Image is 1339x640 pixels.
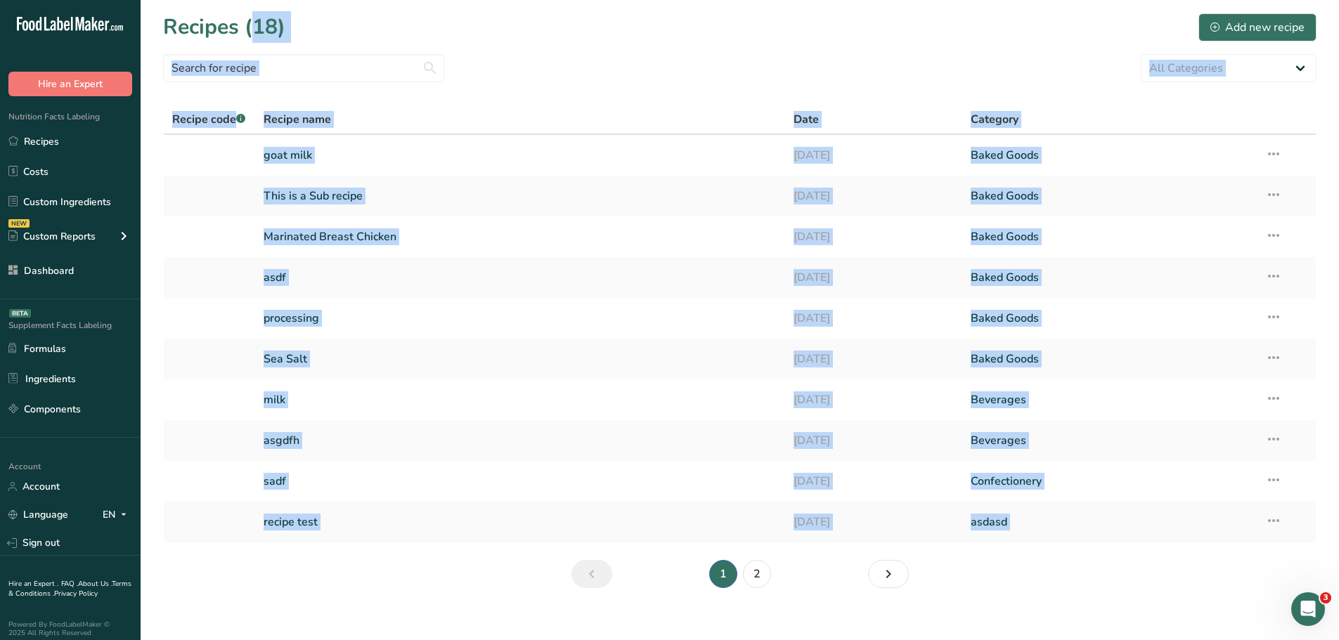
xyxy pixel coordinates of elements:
[8,229,96,244] div: Custom Reports
[8,72,132,96] button: Hire an Expert
[794,141,954,170] a: [DATE]
[8,620,132,637] div: Powered By FoodLabelMaker © 2025 All Rights Reserved
[78,579,112,589] a: About Us .
[103,507,132,523] div: EN
[54,589,98,599] a: Privacy Policy
[571,560,612,588] a: Previous page
[971,222,1248,252] a: Baked Goods
[8,579,131,599] a: Terms & Conditions .
[794,222,954,252] a: [DATE]
[794,181,954,211] a: [DATE]
[163,54,444,82] input: Search for recipe
[971,181,1248,211] a: Baked Goods
[264,222,777,252] a: Marinated Breast Chicken
[264,263,777,292] a: asdf
[794,385,954,414] a: [DATE]
[8,219,30,228] div: NEW
[794,344,954,374] a: [DATE]
[971,141,1248,170] a: Baked Goods
[264,344,777,374] a: Sea Salt
[163,11,285,43] h1: Recipes (18)
[971,426,1248,455] a: Beverages
[971,344,1248,374] a: Baked Goods
[794,303,954,333] a: [DATE]
[8,502,68,527] a: Language
[9,309,31,318] div: BETA
[971,303,1248,333] a: Baked Goods
[264,141,777,170] a: goat milk
[971,507,1248,537] a: asdasd
[794,426,954,455] a: [DATE]
[172,112,245,127] span: Recipe code
[794,111,819,128] span: Date
[264,303,777,333] a: processing
[794,507,954,537] a: [DATE]
[264,111,331,128] span: Recipe name
[1198,13,1317,41] button: Add new recipe
[971,466,1248,496] a: Confectionery
[971,263,1248,292] a: Baked Goods
[264,507,777,537] a: recipe test
[1291,592,1325,626] iframe: Intercom live chat
[794,263,954,292] a: [DATE]
[1320,592,1331,603] span: 3
[794,466,954,496] a: [DATE]
[8,579,58,589] a: Hire an Expert .
[264,181,777,211] a: This is a Sub recipe
[1210,19,1305,36] div: Add new recipe
[971,111,1018,128] span: Category
[971,385,1248,414] a: Beverages
[61,579,78,589] a: FAQ .
[868,560,909,588] a: Next page
[743,560,771,588] a: Page 2.
[264,385,777,414] a: milk
[264,426,777,455] a: asgdfh
[264,466,777,496] a: sadf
